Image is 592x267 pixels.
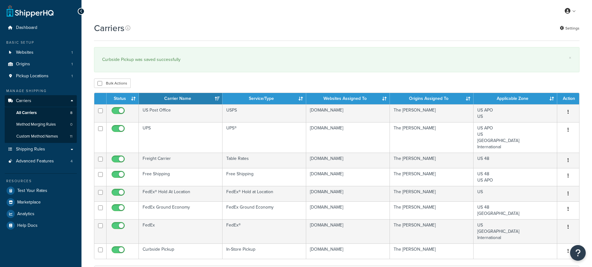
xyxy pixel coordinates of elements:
[70,122,72,127] span: 0
[102,55,571,64] div: Curbside Pickup was saved successfully
[5,119,77,130] a: Method Merging Rules 0
[139,219,223,243] td: FedEx
[306,104,390,122] td: [DOMAIN_NAME]
[306,201,390,219] td: [DOMAIN_NAME]
[5,40,77,45] div: Basic Setup
[16,134,58,139] span: Custom Method Names
[390,93,474,104] th: Origins Assigned To: activate to sort column ascending
[569,55,571,60] a: ×
[5,144,77,155] a: Shipping Rules
[139,201,223,219] td: FedEx Ground Economy
[94,22,124,34] h1: Carriers
[5,107,77,119] li: All Carriers
[474,219,557,243] td: US [GEOGRAPHIC_DATA] International
[139,122,223,153] td: UPS
[560,24,579,33] a: Settings
[16,159,54,164] span: Advanced Features
[474,201,557,219] td: US 48 [GEOGRAPHIC_DATA]
[5,185,77,196] a: Test Your Rates
[16,25,37,30] span: Dashboard
[223,219,306,243] td: FedEx®
[223,104,306,122] td: USPS
[16,122,56,127] span: Method Merging Rules
[223,153,306,168] td: Table Rates
[390,104,474,122] td: The [PERSON_NAME]
[5,22,77,34] a: Dashboard
[390,168,474,186] td: The [PERSON_NAME]
[223,168,306,186] td: Free Shipping
[390,243,474,259] td: The [PERSON_NAME]
[139,186,223,201] td: FedEx® Hold At Location
[16,62,30,67] span: Origins
[5,70,77,82] a: Pickup Locations 1
[223,93,306,104] th: Service/Type: activate to sort column ascending
[223,201,306,219] td: FedEx Ground Economy
[306,219,390,243] td: [DOMAIN_NAME]
[17,200,41,205] span: Marketplace
[16,147,45,152] span: Shipping Rules
[71,62,73,67] span: 1
[5,220,77,231] a: Help Docs
[5,70,77,82] li: Pickup Locations
[474,122,557,153] td: US APO US [GEOGRAPHIC_DATA] International
[5,197,77,208] a: Marketplace
[5,155,77,167] li: Advanced Features
[306,243,390,259] td: [DOMAIN_NAME]
[5,47,77,58] li: Websites
[390,122,474,153] td: The [PERSON_NAME]
[474,104,557,122] td: US APO US
[5,131,77,142] a: Custom Method Names 11
[306,93,390,104] th: Websites Assigned To: activate to sort column ascending
[5,47,77,58] a: Websites 1
[5,208,77,220] a: Analytics
[306,168,390,186] td: [DOMAIN_NAME]
[5,131,77,142] li: Custom Method Names
[107,93,139,104] th: Status: activate to sort column ascending
[5,119,77,130] li: Method Merging Rules
[7,5,54,17] a: ShipperHQ Home
[557,93,579,104] th: Action
[17,211,34,217] span: Analytics
[5,178,77,184] div: Resources
[223,122,306,153] td: UPS®
[306,122,390,153] td: [DOMAIN_NAME]
[5,107,77,119] a: All Carriers 8
[17,223,38,228] span: Help Docs
[16,74,49,79] span: Pickup Locations
[474,168,557,186] td: US 48 US APO
[5,155,77,167] a: Advanced Features 4
[390,186,474,201] td: The [PERSON_NAME]
[70,134,72,139] span: 11
[70,110,72,116] span: 8
[94,79,131,88] button: Bulk Actions
[139,104,223,122] td: US Post Office
[17,188,47,193] span: Test Your Rates
[139,153,223,168] td: Freight Carrier
[390,201,474,219] td: The [PERSON_NAME]
[474,186,557,201] td: US
[71,74,73,79] span: 1
[139,168,223,186] td: Free Shipping
[306,153,390,168] td: [DOMAIN_NAME]
[5,95,77,143] li: Carriers
[16,98,31,104] span: Carriers
[223,243,306,259] td: In-Store Pickup
[390,219,474,243] td: The [PERSON_NAME]
[5,58,77,70] a: Origins 1
[5,88,77,94] div: Manage Shipping
[71,159,73,164] span: 4
[474,153,557,168] td: US 48
[223,186,306,201] td: FedEx® Hold at Location
[474,93,557,104] th: Applicable Zone: activate to sort column ascending
[5,58,77,70] li: Origins
[71,50,73,55] span: 1
[570,245,586,261] button: Open Resource Center
[16,110,37,116] span: All Carriers
[5,95,77,107] a: Carriers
